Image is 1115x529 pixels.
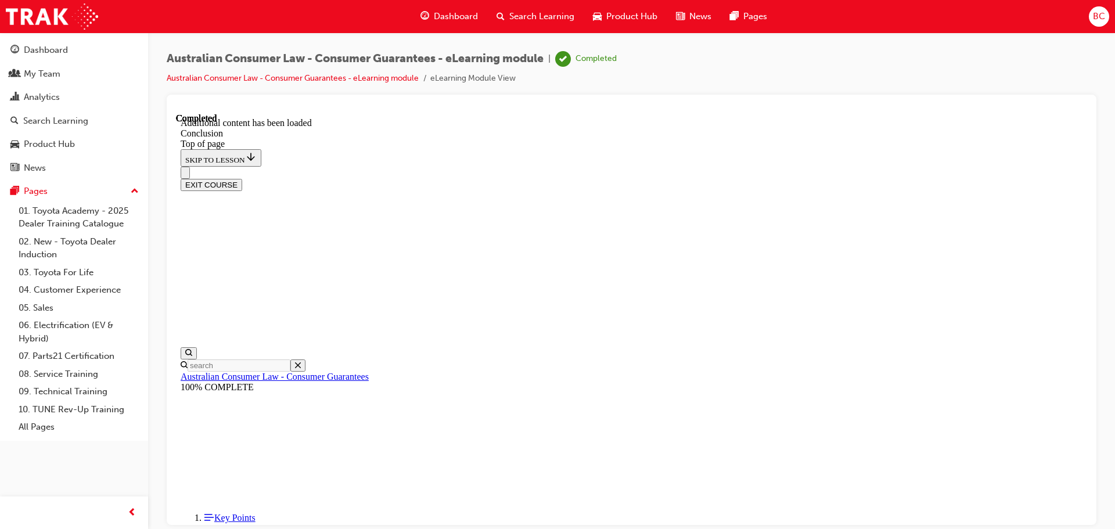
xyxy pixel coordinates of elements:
[509,10,574,23] span: Search Learning
[24,138,75,151] div: Product Hub
[730,9,739,24] span: pages-icon
[14,299,143,317] a: 05. Sales
[689,10,711,23] span: News
[10,92,19,103] span: chart-icon
[487,5,584,28] a: search-iconSearch Learning
[24,161,46,175] div: News
[5,53,14,66] button: Close navigation menu
[14,347,143,365] a: 07. Parts21 Certification
[5,234,21,246] button: Open search menu
[5,258,193,268] a: Australian Consumer Law - Consumer Guarantees
[24,185,48,198] div: Pages
[667,5,721,28] a: news-iconNews
[5,157,143,179] a: News
[721,5,776,28] a: pages-iconPages
[167,52,544,66] span: Australian Consumer Law - Consumer Guarantees - eLearning module
[430,72,516,85] li: eLearning Module View
[5,181,143,202] button: Pages
[167,73,419,83] a: Australian Consumer Law - Consumer Guarantees - eLearning module
[24,67,60,81] div: My Team
[10,45,19,56] span: guage-icon
[14,233,143,264] a: 02. New - Toyota Dealer Induction
[14,418,143,436] a: All Pages
[5,66,66,78] button: EXIT COURSE
[24,91,60,104] div: Analytics
[5,87,143,108] a: Analytics
[114,246,130,258] button: Close search menu
[5,37,143,181] button: DashboardMy TeamAnalyticsSearch LearningProduct HubNews
[576,53,617,64] div: Completed
[1093,10,1105,23] span: BC
[420,9,429,24] span: guage-icon
[5,5,907,15] div: Additional content has been loaded
[411,5,487,28] a: guage-iconDashboard
[23,114,88,128] div: Search Learning
[131,184,139,199] span: up-icon
[6,3,98,30] img: Trak
[14,202,143,233] a: 01. Toyota Academy - 2025 Dealer Training Catalogue
[5,39,143,61] a: Dashboard
[10,163,19,174] span: news-icon
[10,69,19,80] span: people-icon
[10,116,19,127] span: search-icon
[1089,6,1109,27] button: BC
[14,281,143,299] a: 04. Customer Experience
[9,42,81,51] span: SKIP TO LESSON
[5,15,907,26] div: Conclusion
[5,63,143,85] a: My Team
[593,9,602,24] span: car-icon
[10,186,19,197] span: pages-icon
[5,36,85,53] button: SKIP TO LESSON
[5,134,143,155] a: Product Hub
[14,316,143,347] a: 06. Electrification (EV & Hybrid)
[14,264,143,282] a: 03. Toyota For Life
[676,9,685,24] span: news-icon
[14,365,143,383] a: 08. Service Training
[584,5,667,28] a: car-iconProduct Hub
[10,139,19,150] span: car-icon
[14,401,143,419] a: 10. TUNE Rev-Up Training
[128,506,136,520] span: prev-icon
[606,10,657,23] span: Product Hub
[548,52,551,66] span: |
[497,9,505,24] span: search-icon
[14,383,143,401] a: 09. Technical Training
[5,269,907,279] div: 100% COMPLETE
[555,51,571,67] span: learningRecordVerb_COMPLETE-icon
[12,246,114,258] input: Search
[24,44,68,57] div: Dashboard
[5,110,143,132] a: Search Learning
[434,10,478,23] span: Dashboard
[5,26,907,36] div: Top of page
[743,10,767,23] span: Pages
